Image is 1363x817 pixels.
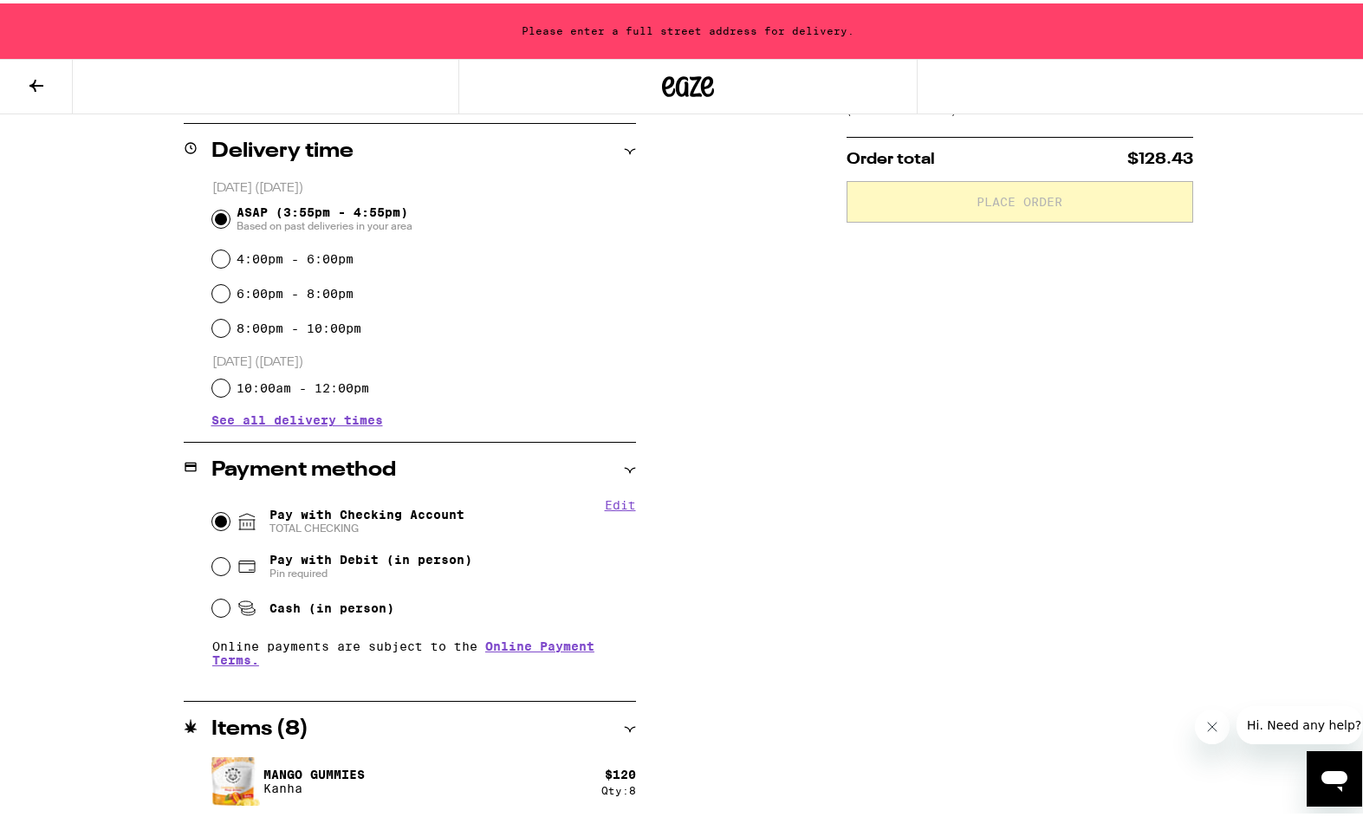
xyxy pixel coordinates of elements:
[211,457,396,477] h2: Payment method
[847,148,935,164] span: Order total
[212,636,594,664] a: Online Payment Terms.
[237,249,354,263] label: 4:00pm - 6:00pm
[269,518,464,532] span: TOTAL CHECKING
[237,216,412,230] span: Based on past deliveries in your area
[269,504,464,532] span: Pay with Checking Account
[237,378,369,392] label: 10:00am - 12:00pm
[211,716,308,736] h2: Items ( 8 )
[269,549,472,563] span: Pay with Debit (in person)
[211,411,383,423] button: See all delivery times
[237,202,412,230] span: ASAP (3:55pm - 4:55pm)
[212,636,636,664] p: Online payments are subject to the
[847,178,1193,219] button: Place Order
[605,495,636,509] button: Edit
[977,192,1062,204] span: Place Order
[211,752,260,804] img: Mango Gummies
[605,764,636,778] div: $ 120
[1127,148,1193,164] span: $128.43
[1236,703,1362,741] iframe: Message from company
[212,351,636,367] p: [DATE] ([DATE])
[1307,748,1362,803] iframe: Button to launch messaging window
[237,318,361,332] label: 8:00pm - 10:00pm
[212,177,636,193] p: [DATE] ([DATE])
[601,781,636,793] div: Qty: 8
[237,283,354,297] label: 6:00pm - 8:00pm
[211,138,354,159] h2: Delivery time
[269,563,472,577] span: Pin required
[263,778,365,792] p: Kanha
[1195,706,1230,741] iframe: Close message
[263,764,365,778] p: Mango Gummies
[269,598,394,612] span: Cash (in person)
